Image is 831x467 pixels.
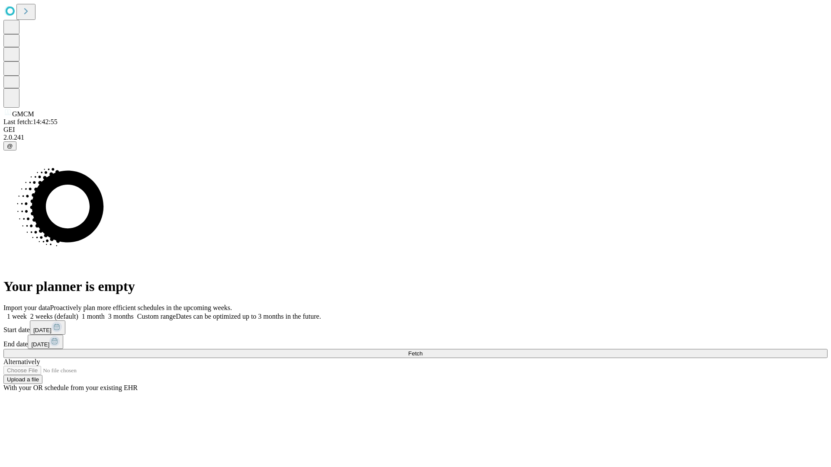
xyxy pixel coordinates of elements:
[7,143,13,149] span: @
[3,118,58,125] span: Last fetch: 14:42:55
[3,375,42,384] button: Upload a file
[3,358,40,365] span: Alternatively
[28,335,63,349] button: [DATE]
[50,304,232,311] span: Proactively plan more efficient schedules in the upcoming weeks.
[33,327,52,333] span: [DATE]
[3,335,828,349] div: End date
[31,341,49,348] span: [DATE]
[3,278,828,294] h1: Your planner is empty
[3,304,50,311] span: Import your data
[3,134,828,141] div: 2.0.241
[7,313,27,320] span: 1 week
[30,320,65,335] button: [DATE]
[3,384,138,391] span: With your OR schedule from your existing EHR
[3,141,16,150] button: @
[3,126,828,134] div: GEI
[408,350,422,357] span: Fetch
[176,313,321,320] span: Dates can be optimized up to 3 months in the future.
[30,313,78,320] span: 2 weeks (default)
[3,349,828,358] button: Fetch
[82,313,105,320] span: 1 month
[12,110,34,118] span: GMCM
[108,313,134,320] span: 3 months
[137,313,176,320] span: Custom range
[3,320,828,335] div: Start date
